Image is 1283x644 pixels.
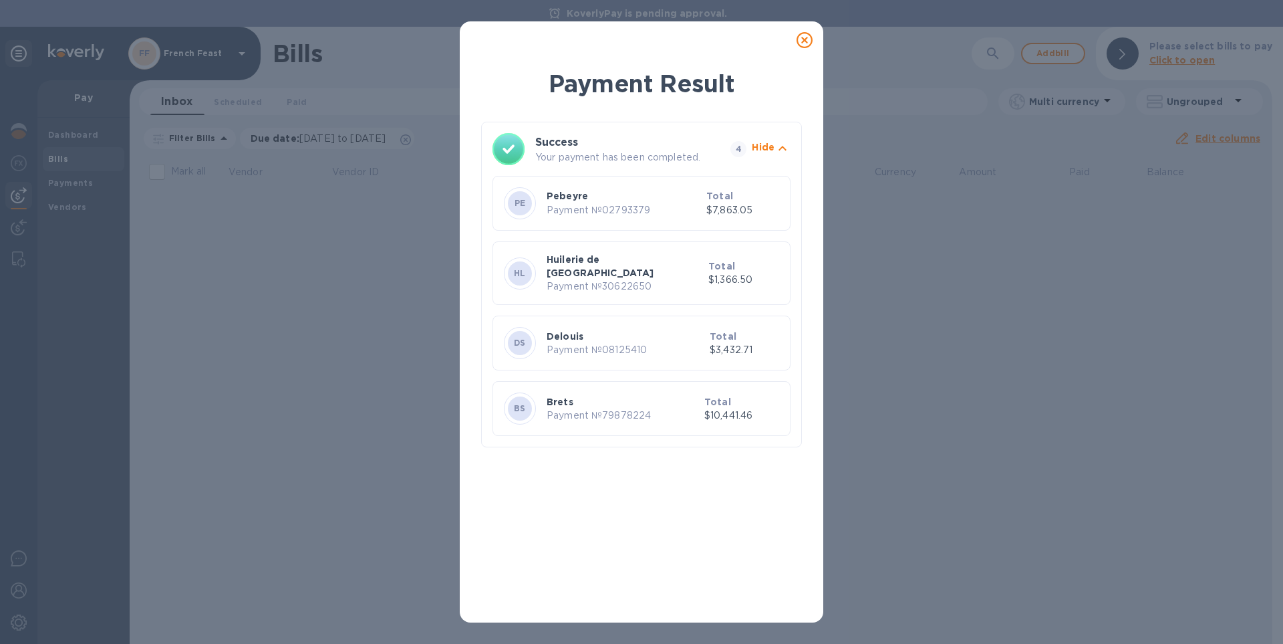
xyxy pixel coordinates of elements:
[752,140,791,158] button: Hide
[535,134,706,150] h3: Success
[514,268,526,278] b: HL
[514,403,526,413] b: BS
[547,280,703,294] p: Payment № 30622650
[708,261,735,272] b: Total
[481,67,802,100] h1: Payment Result
[514,338,526,348] b: DS
[752,140,774,154] p: Hide
[704,397,731,407] b: Total
[706,191,733,201] b: Total
[710,331,736,342] b: Total
[704,409,779,423] p: $10,441.46
[708,273,779,287] p: $1,366.50
[710,343,779,357] p: $3,432.71
[547,395,699,409] p: Brets
[547,203,701,217] p: Payment № 02793379
[547,343,704,357] p: Payment № 08125410
[535,150,725,165] p: Your payment has been completed.
[706,203,779,217] p: $7,863.05
[547,409,699,423] p: Payment № 79878224
[547,189,701,203] p: Pebeyre
[547,330,704,343] p: Delouis
[730,141,746,157] span: 4
[515,198,526,208] b: PE
[547,253,703,280] p: Huilerie de [GEOGRAPHIC_DATA]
